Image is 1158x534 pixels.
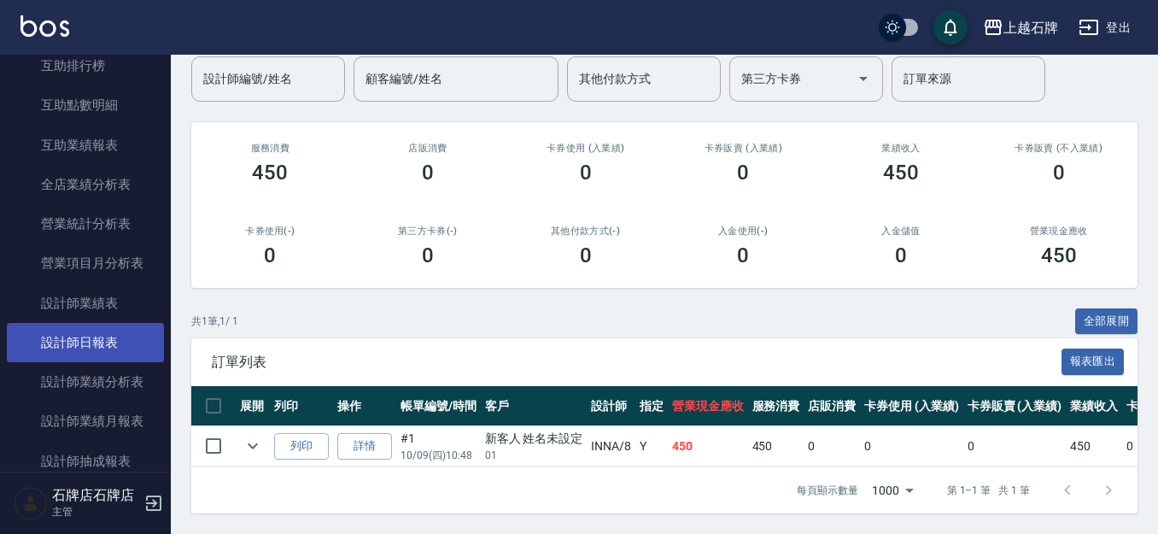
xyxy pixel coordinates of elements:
[804,426,860,467] td: 0
[850,65,877,92] button: Open
[7,442,164,481] a: 設計師抽成報表
[7,284,164,323] a: 設計師業績表
[860,386,963,426] th: 卡券使用 (入業績)
[240,433,266,459] button: expand row
[7,85,164,125] a: 互助點數明細
[963,386,1067,426] th: 卡券販賣 (入業績)
[264,244,276,267] h3: 0
[236,386,270,426] th: 展開
[895,244,907,267] h3: 0
[7,204,164,244] a: 營業統計分析表
[685,226,802,237] h2: 入金使用(-)
[860,426,963,467] td: 0
[1053,161,1065,185] h3: 0
[396,386,481,426] th: 帳單編號/時間
[7,362,164,402] a: 設計師業績分析表
[748,426,804,467] td: 450
[52,487,139,504] h5: 石牌店石牌店
[1061,353,1125,369] a: 報表匯出
[212,143,329,154] h3: 服務消費
[963,426,1067,467] td: 0
[865,467,920,513] div: 1000
[481,386,588,426] th: 客戶
[883,161,919,185] h3: 450
[1072,12,1138,44] button: 登出
[635,426,668,467] td: Y
[1000,226,1117,237] h2: 營業現金應收
[52,504,139,519] p: 主管
[1075,308,1138,335] button: 全部展開
[933,10,968,44] button: save
[580,244,592,267] h3: 0
[668,386,748,426] th: 營業現金應收
[976,10,1065,45] button: 上越石牌
[1061,349,1125,375] button: 報表匯出
[947,483,1030,498] p: 第 1–1 筆 共 1 筆
[804,386,860,426] th: 店販消費
[737,244,749,267] h3: 0
[20,15,69,37] img: Logo
[7,46,164,85] a: 互助排行榜
[422,244,434,267] h3: 0
[7,126,164,165] a: 互助業績報表
[7,323,164,362] a: 設計師日報表
[212,226,329,237] h2: 卡券使用(-)
[1000,143,1117,154] h2: 卡券販賣 (不入業績)
[797,483,858,498] p: 每頁顯示數量
[527,226,644,237] h2: 其他付款方式(-)
[1041,244,1077,267] h3: 450
[270,386,333,426] th: 列印
[401,448,477,463] p: 10/09 (四) 10:48
[1066,426,1122,467] td: 450
[14,486,48,520] img: Person
[587,426,635,467] td: INNA /8
[527,143,644,154] h2: 卡券使用 (入業績)
[580,161,592,185] h3: 0
[635,386,668,426] th: 指定
[7,165,164,204] a: 全店業績分析表
[7,402,164,441] a: 設計師業績月報表
[668,426,748,467] td: 450
[737,161,749,185] h3: 0
[685,143,802,154] h2: 卡券販賣 (入業績)
[843,226,960,237] h2: 入金儲值
[337,433,392,460] a: 詳情
[191,314,238,329] p: 共 1 筆, 1 / 1
[7,244,164,283] a: 營業項目月分析表
[748,386,804,426] th: 服務消費
[485,430,583,448] div: 新客人 姓名未設定
[843,143,960,154] h2: 業績收入
[1003,17,1058,38] div: 上越石牌
[370,226,487,237] h2: 第三方卡券(-)
[422,161,434,185] h3: 0
[1066,386,1122,426] th: 業績收入
[396,426,481,467] td: #1
[370,143,487,154] h2: 店販消費
[212,354,1061,371] span: 訂單列表
[252,161,288,185] h3: 450
[485,448,583,463] p: 01
[333,386,396,426] th: 操作
[274,433,329,460] button: 列印
[587,386,635,426] th: 設計師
